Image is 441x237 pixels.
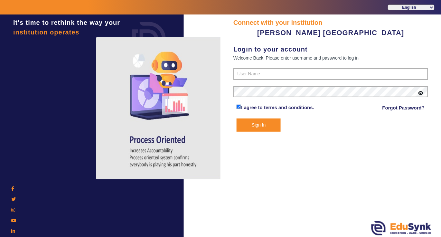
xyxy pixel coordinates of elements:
a: Forgot Password? [382,104,425,112]
a: I agree to terms and conditions. [241,105,314,110]
div: Welcome Back, Please enter username and password to log in [233,54,428,62]
img: login.png [125,14,173,63]
div: [PERSON_NAME] [GEOGRAPHIC_DATA] [233,27,428,38]
span: institution operates [13,29,80,36]
img: login4.png [96,37,231,179]
span: It's time to rethink the way your [13,19,120,26]
img: edusynk.png [371,221,431,235]
button: Sign In [237,118,281,132]
input: User Name [233,68,428,80]
div: Connect with your institution [233,18,428,27]
div: Login to your account [233,44,428,54]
